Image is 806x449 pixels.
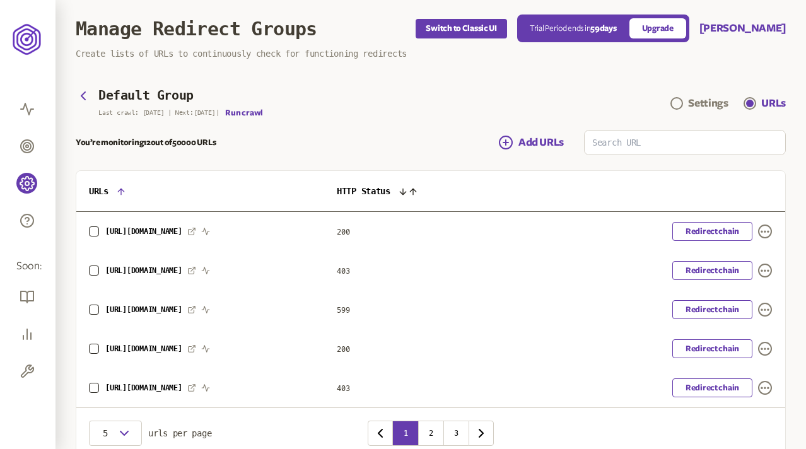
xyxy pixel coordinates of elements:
span: Add URLs [518,135,564,150]
button: Run crawl [225,108,262,118]
span: Soon: [16,259,39,274]
span: 5 [99,428,112,438]
span: [URL][DOMAIN_NAME] [105,383,182,392]
div: URLs [761,96,786,111]
span: HTTP Status [337,186,390,196]
a: Add URLs [498,135,564,150]
span: 200 [337,228,349,236]
span: 403 [337,384,349,393]
p: Create lists of URLs to continuously check for functioning redirects [76,49,786,59]
h1: Manage Redirect Groups [76,18,317,40]
a: Settings [670,96,728,111]
a: Redirect chain [672,339,752,358]
div: Settings [688,96,728,111]
a: Redirect chain [672,300,752,319]
span: [URL][DOMAIN_NAME] [105,227,182,236]
span: 599 [337,306,349,315]
p: You’re monitoring 12 out of 50000 URLs [76,137,216,148]
a: Upgrade [629,18,686,38]
span: [URL][DOMAIN_NAME] [105,305,182,314]
span: 59 days [590,24,616,33]
div: Navigation [670,96,786,111]
button: [PERSON_NAME] [699,21,786,36]
button: 5 [89,421,142,446]
span: 200 [337,345,349,354]
input: Search URL [585,131,785,155]
a: URLs [744,96,786,111]
span: 403 [337,267,349,276]
button: Switch to Classic UI [416,19,506,38]
span: [URL][DOMAIN_NAME] [105,266,182,275]
span: urls per page [148,428,211,438]
a: Redirect chain [672,261,752,280]
span: [URL][DOMAIN_NAME] [105,344,182,353]
button: 2 [418,421,443,446]
p: Trial Period ends in [530,23,617,33]
a: Redirect chain [672,378,752,397]
h3: Default Group [98,88,194,103]
a: Redirect chain [672,222,752,241]
button: 1 [393,421,418,446]
p: Last crawl: [DATE] | Next: [DATE] | [98,109,219,117]
button: 3 [443,421,469,446]
span: URLs [89,186,108,196]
